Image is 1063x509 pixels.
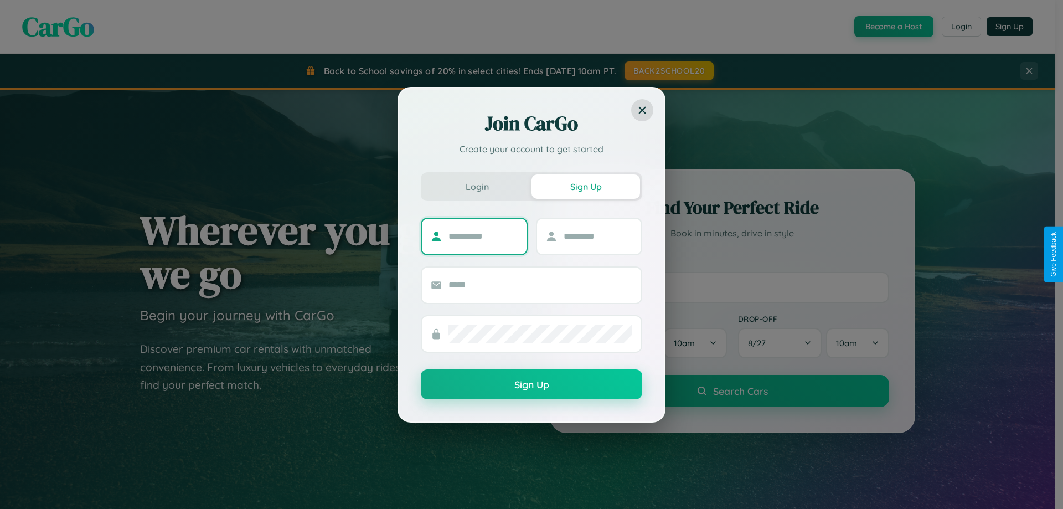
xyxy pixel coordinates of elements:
[531,174,640,199] button: Sign Up
[1050,232,1057,277] div: Give Feedback
[421,369,642,399] button: Sign Up
[423,174,531,199] button: Login
[421,142,642,156] p: Create your account to get started
[421,110,642,137] h2: Join CarGo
